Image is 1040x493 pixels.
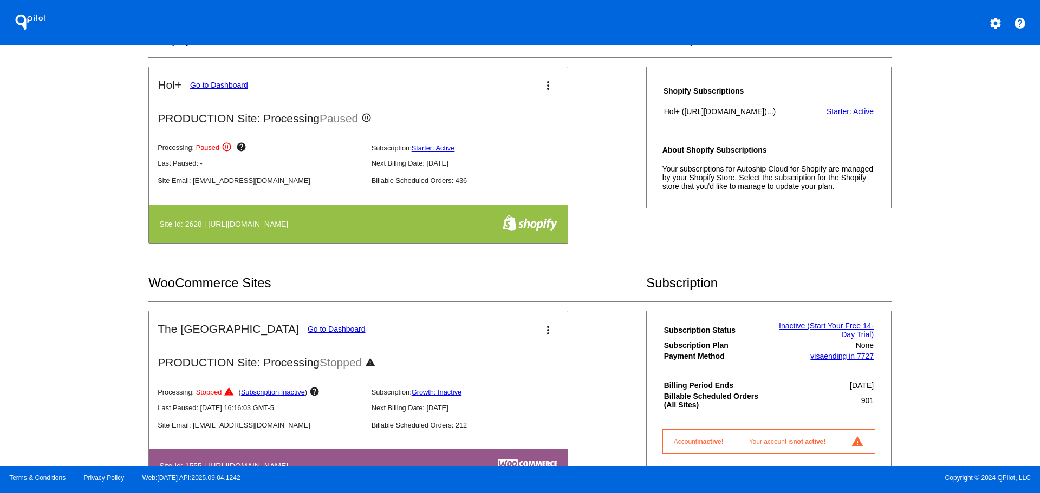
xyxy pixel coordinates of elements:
th: Hol+ ([URL][DOMAIN_NAME])...) [664,107,810,116]
span: 901 [861,396,874,405]
a: Go to Dashboard [190,81,248,89]
span: Stopped [196,388,222,396]
h2: Hol+ [158,78,181,91]
p: Billable Scheduled Orders: 212 [372,421,576,429]
h2: PRODUCTION Site: Processing [149,103,568,126]
th: Subscription Plan [664,340,771,350]
p: Last Paused: [DATE] 16:16:03 GMT-5 [158,404,362,412]
mat-icon: more_vert [542,79,555,92]
p: Last Paused: - [158,159,362,167]
span: visa [810,352,824,360]
mat-icon: pause_circle_outline [222,142,235,155]
span: ( ) [239,388,308,396]
h2: WooCommerce Sites [148,275,646,291]
a: Starter: Active [827,107,874,116]
a: Go to Dashboard [308,325,366,333]
a: Subscription Inactive [241,388,305,396]
h1: QPilot [9,11,53,33]
span: Paused [196,144,219,152]
th: Billing Period Ends [664,380,771,390]
p: Subscription: [372,144,576,152]
a: visaending in 7727 [810,352,874,360]
a: Inactive (Start Your Free 14-Day Trial) [779,321,874,339]
mat-icon: more_vert [542,324,555,337]
span: Your account is [749,438,826,445]
a: Growth: Inactive [412,388,461,396]
p: Processing: [158,142,362,155]
span: Stopped [320,356,362,369]
span: None [856,341,874,350]
mat-icon: settings [989,17,1002,30]
p: Site Email: [EMAIL_ADDRESS][DOMAIN_NAME] [158,421,362,429]
mat-icon: report_problem_ourlined [851,435,864,448]
h2: The [GEOGRAPHIC_DATA] [158,323,299,336]
a: Starter: Active [412,144,455,152]
h4: About Shopify Subscriptions [662,146,875,154]
a: Privacy Policy [84,474,125,482]
p: Next Billing Date: [DATE] [372,404,576,412]
h4: Shopify Subscriptions [664,87,810,95]
h2: PRODUCTION Site: Processing [149,347,568,370]
span: Copyright © 2024 QPilot, LLC [529,474,1031,482]
mat-icon: warning [224,386,237,399]
th: Payment Method [664,351,771,361]
h4: Site Id: 1555 | [URL][DOMAIN_NAME] [159,462,294,470]
img: c53aa0e5-ae75-48aa-9bee-956650975ee5 [498,459,557,471]
th: Billable Scheduled Orders (All Sites) [664,391,771,410]
span: Paused [320,112,358,124]
a: Web:[DATE] API:2025.09.04.1242 [142,474,240,482]
mat-icon: help [309,386,322,399]
mat-icon: warning [365,357,378,370]
a: Terms & Conditions [9,474,66,482]
span: [DATE] [850,381,874,390]
mat-icon: help [236,142,249,155]
p: Processing: [158,386,362,399]
mat-icon: pause_circle_outline [361,113,374,126]
p: Next Billing Date: [DATE] [372,159,576,167]
a: Accountinactive! Your account isnot active! report_problem_ourlined [662,429,875,454]
p: Your subscriptions for Autoship Cloud for Shopify are managed by your Shopify Store. Select the s... [662,165,875,190]
th: Subscription Status [664,321,771,339]
p: Site Email: [EMAIL_ADDRESS][DOMAIN_NAME] [158,176,362,185]
span: not active! [793,438,825,445]
p: Billable Scheduled Orders: 436 [372,176,576,185]
h2: Subscription [646,275,892,291]
span: Account [674,438,724,445]
span: inactive! [697,438,724,445]
p: Subscription: [372,388,576,396]
h4: Site Id: 2628 | [URL][DOMAIN_NAME] [159,220,294,228]
img: f8a94bdc-cb89-4d40-bdcd-a0261eff8977 [503,215,557,231]
mat-icon: help [1013,17,1026,30]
